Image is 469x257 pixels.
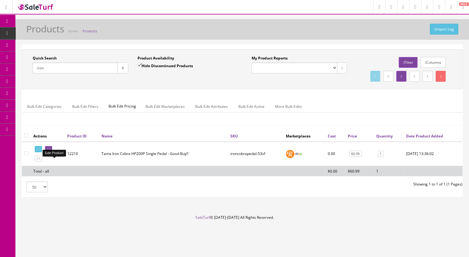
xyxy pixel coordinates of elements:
[325,166,345,176] td: $0.00
[138,63,142,67] input: Hide Discontinued Products
[65,142,99,166] td: 12210
[67,100,103,112] a: Bulk Edit Filters
[26,24,64,34] h1: Products
[349,151,361,157] a: 60.99
[22,100,67,112] a: Bulk Edit Categories
[43,150,66,156] div: Edit Product
[31,166,65,176] td: Total - all
[83,29,97,33] a: Products
[104,100,141,112] span: Bulk Edit Pricing
[195,215,210,220] a: SaleTurf
[459,2,469,6] span: HELP
[138,63,193,69] label: Hide Discontinued Products
[230,133,238,139] a: SKU
[294,150,302,158] img: ebay
[430,24,458,35] a: Import Log
[233,100,269,112] a: Bulk Edit Active
[286,150,294,158] img: reverb
[270,100,307,112] a: More Bulk Edits
[33,55,57,61] label: Quick Search
[31,130,65,141] th: Actions
[378,151,383,157] a: 1
[17,3,54,11] img: SaleTurf
[325,142,345,166] td: 0.00
[421,57,446,68] a: Columns
[399,57,417,68] a: Filter
[374,166,404,176] td: 1
[345,166,374,176] td: $60.99
[252,55,288,61] label: My Product Reports
[190,100,233,112] a: Bulk Edit Attributes
[376,133,393,139] a: Quantity
[68,29,78,33] a: Home
[406,133,443,139] a: Date Product Added
[99,142,228,166] td: Tama Iron Cobra HP200P Single Pedal - Good Buy!!
[228,142,283,166] td: ironcobrapedal-53sf
[404,142,463,166] td: 2025-10-06 13:36:02
[283,130,325,141] th: Marketplaces
[242,182,467,187] div: Showing 1 to 1 of 1 (1 Pages)
[348,133,357,139] a: Price
[101,133,113,139] a: Name
[141,100,190,112] a: Bulk Edit Marketplaces
[33,63,118,73] input: Search
[138,55,174,61] label: Product Availability
[67,133,87,139] a: Product ID
[328,133,336,139] a: Cost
